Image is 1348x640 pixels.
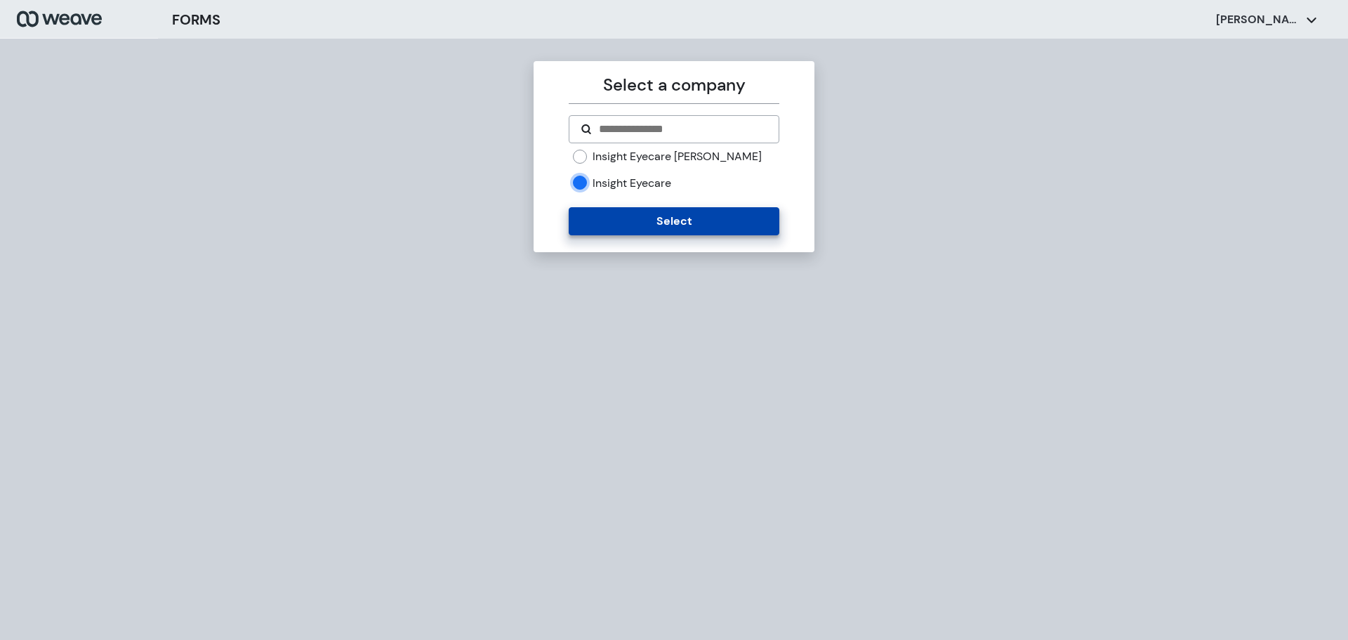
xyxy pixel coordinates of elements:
h3: FORMS [172,9,220,30]
input: Search [597,121,767,138]
label: Insight Eyecare [PERSON_NAME] [593,149,762,164]
label: Insight Eyecare [593,176,671,191]
p: Select a company [569,72,779,98]
button: Select [569,207,779,235]
p: [PERSON_NAME] [1216,12,1300,27]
